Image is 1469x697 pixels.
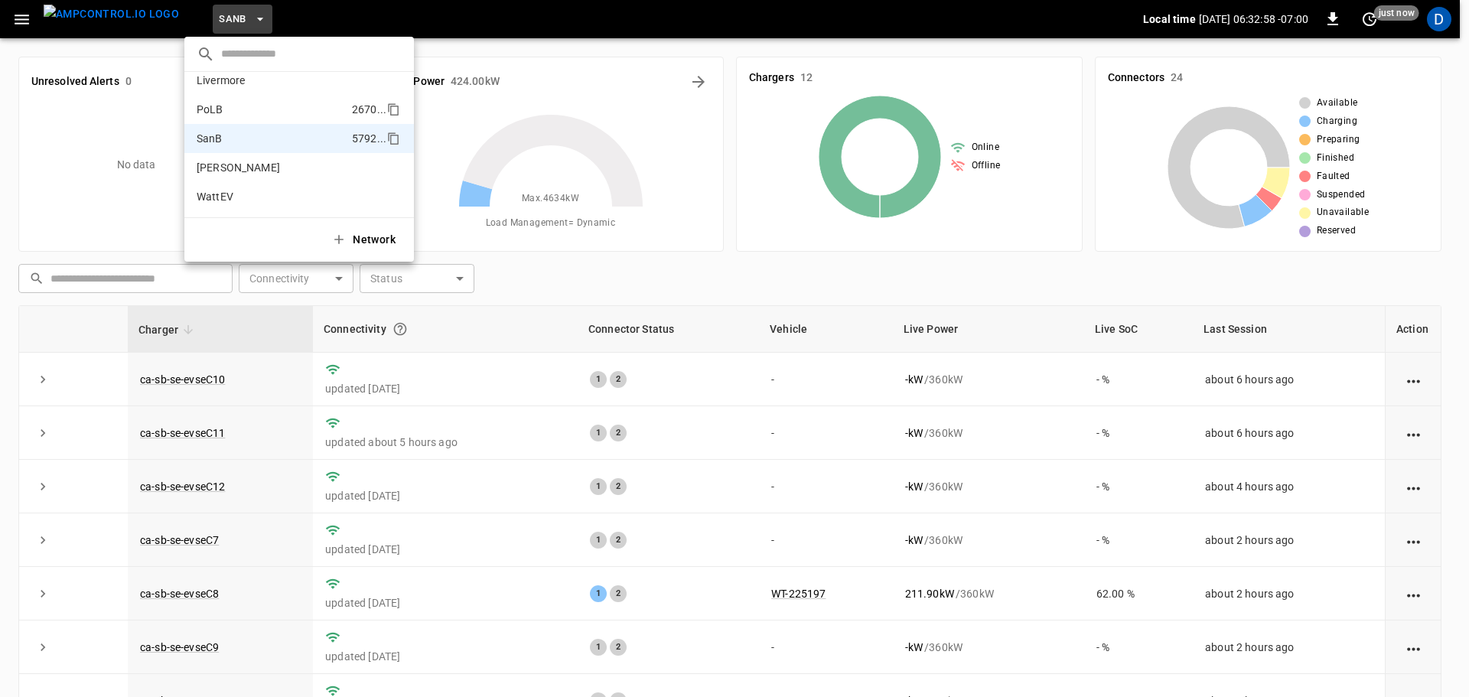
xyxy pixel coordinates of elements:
div: copy [386,129,402,148]
p: [PERSON_NAME] [197,160,350,175]
p: PoLB [197,102,346,117]
button: Network [322,224,408,256]
p: Livermore [197,73,348,88]
p: SanB [197,131,346,146]
div: copy [386,100,402,119]
p: WattEV [197,189,346,204]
